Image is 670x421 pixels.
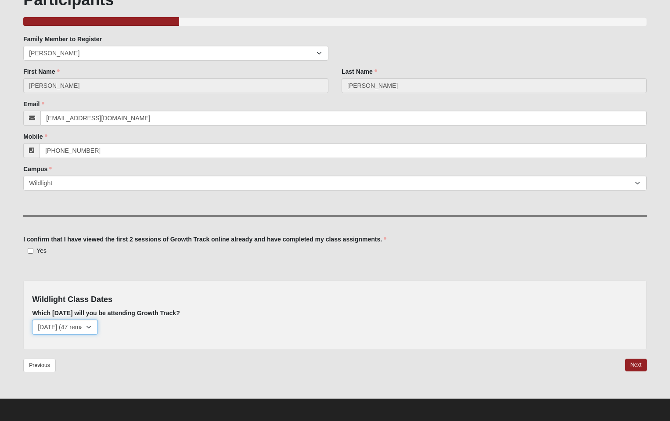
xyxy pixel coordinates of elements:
[625,359,647,371] a: Next
[32,295,638,305] h4: Wildlight Class Dates
[23,132,47,141] label: Mobile
[32,309,180,317] label: Which [DATE] will you be attending Growth Track?
[342,67,377,76] label: Last Name
[23,359,56,372] a: Previous
[23,35,102,43] label: Family Member to Register
[23,100,44,108] label: Email
[23,235,386,244] label: I confirm that I have viewed the first 2 sessions of Growth Track online already and have complet...
[36,247,47,254] span: Yes
[23,165,52,173] label: Campus
[23,67,59,76] label: First Name
[28,248,33,254] input: Yes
